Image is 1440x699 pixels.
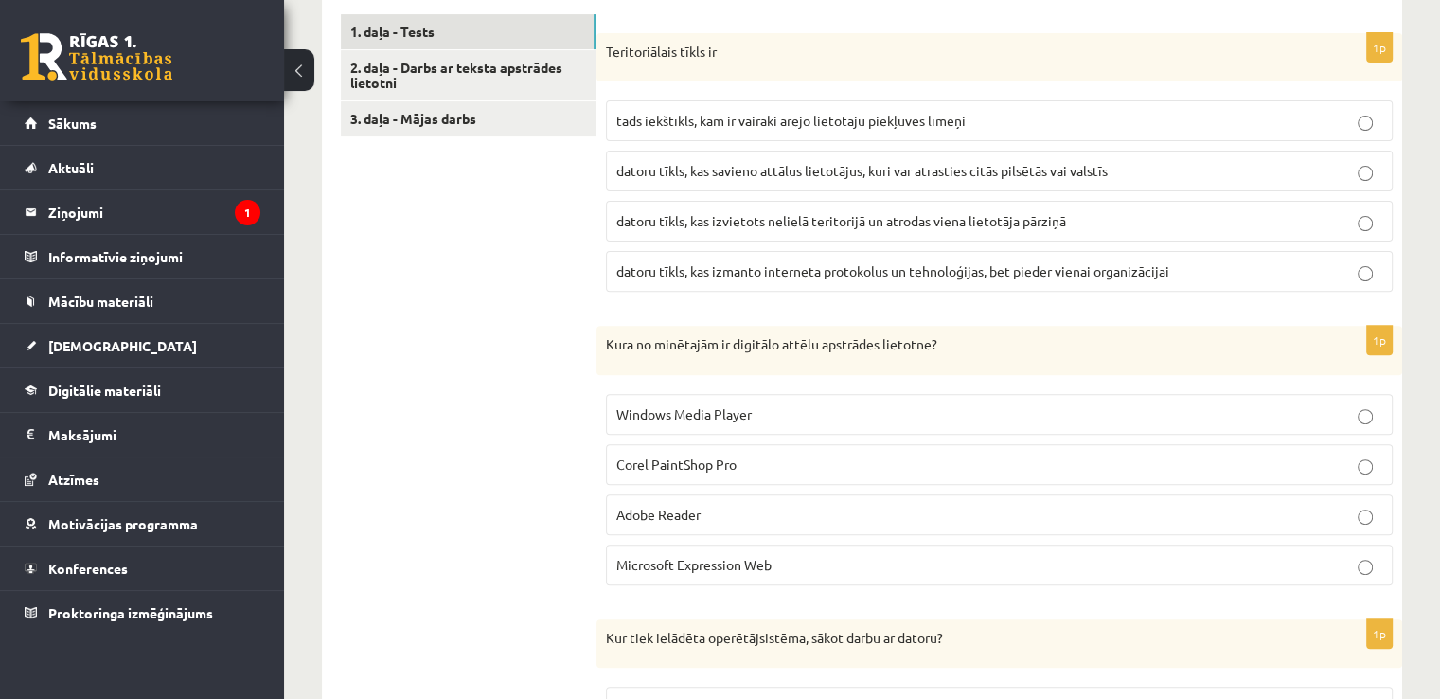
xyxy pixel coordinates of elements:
legend: Ziņojumi [48,190,260,234]
input: datoru tīkls, kas savieno attālus lietotājus, kuri var atrasties citās pilsētās vai valstīs [1358,166,1373,181]
span: datoru tīkls, kas izmanto interneta protokolus un tehnoloģijas, bet pieder vienai organizācijai [616,262,1169,279]
span: Microsoft Expression Web [616,556,772,573]
a: 3. daļa - Mājas darbs [341,101,596,136]
a: Proktoringa izmēģinājums [25,591,260,635]
span: Atzīmes [48,471,99,488]
a: Mācību materiāli [25,279,260,323]
span: datoru tīkls, kas izvietots nelielā teritorijā un atrodas viena lietotāja pārziņā [616,212,1066,229]
a: 1. daļa - Tests [341,14,596,49]
a: Ziņojumi1 [25,190,260,234]
a: Motivācijas programma [25,502,260,546]
span: Corel PaintShop Pro [616,456,737,473]
input: tāds iekštīkls, kam ir vairāki ārējo lietotāju piekļuves līmeņi [1358,116,1373,131]
span: [DEMOGRAPHIC_DATA] [48,337,197,354]
span: Aktuāli [48,159,94,176]
p: Kur tiek ielādēta operētājsistēma, sākot darbu ar datoru? [606,629,1298,648]
p: Teritoriālais tīkls ir [606,43,1298,62]
input: Microsoft Expression Web [1358,560,1373,575]
span: Windows Media Player [616,405,752,422]
span: Digitālie materiāli [48,382,161,399]
input: Adobe Reader [1358,510,1373,525]
a: Digitālie materiāli [25,368,260,412]
p: 1p [1366,325,1393,355]
span: tāds iekštīkls, kam ir vairāki ārējo lietotāju piekļuves līmeņi [616,112,966,129]
span: Proktoringa izmēģinājums [48,604,213,621]
span: Motivācijas programma [48,515,198,532]
p: 1p [1366,32,1393,63]
span: Konferences [48,560,128,577]
span: Adobe Reader [616,506,701,523]
input: Corel PaintShop Pro [1358,459,1373,475]
legend: Maksājumi [48,413,260,457]
a: Konferences [25,547,260,590]
input: datoru tīkls, kas izvietots nelielā teritorijā un atrodas viena lietotāja pārziņā [1358,216,1373,231]
input: datoru tīkls, kas izmanto interneta protokolus un tehnoloģijas, bet pieder vienai organizācijai [1358,266,1373,281]
a: Maksājumi [25,413,260,457]
p: Kura no minētajām ir digitālo attēlu apstrādes lietotne? [606,335,1298,354]
a: [DEMOGRAPHIC_DATA] [25,324,260,367]
a: 2. daļa - Darbs ar teksta apstrādes lietotni [341,50,596,101]
span: Sākums [48,115,97,132]
i: 1 [235,200,260,225]
a: Sākums [25,101,260,145]
legend: Informatīvie ziņojumi [48,235,260,278]
input: Windows Media Player [1358,409,1373,424]
span: datoru tīkls, kas savieno attālus lietotājus, kuri var atrasties citās pilsētās vai valstīs [616,162,1108,179]
span: Mācību materiāli [48,293,153,310]
a: Rīgas 1. Tālmācības vidusskola [21,33,172,81]
p: 1p [1366,618,1393,649]
a: Aktuāli [25,146,260,189]
a: Atzīmes [25,457,260,501]
a: Informatīvie ziņojumi [25,235,260,278]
